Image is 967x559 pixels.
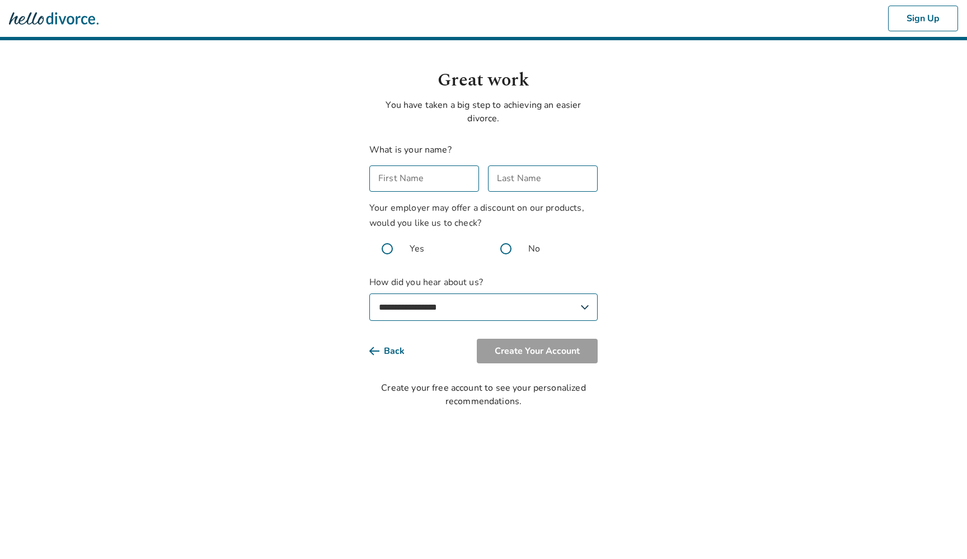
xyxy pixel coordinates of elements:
button: Create Your Account [477,339,598,363]
button: Sign Up [888,6,958,31]
select: How did you hear about us? [369,293,598,321]
h1: Great work [369,67,598,94]
span: Yes [410,242,424,255]
label: How did you hear about us? [369,276,598,321]
span: No [528,242,540,255]
span: Your employer may offer a discount on our products, would you like us to check? [369,202,584,229]
div: Create your free account to see your personalized recommendations. [369,381,598,408]
iframe: Chat Widget [911,505,967,559]
label: What is your name? [369,144,452,156]
img: Hello Divorce Logo [9,7,98,30]
button: Back [369,339,423,363]
p: You have taken a big step to achieving an easier divorce. [369,98,598,125]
